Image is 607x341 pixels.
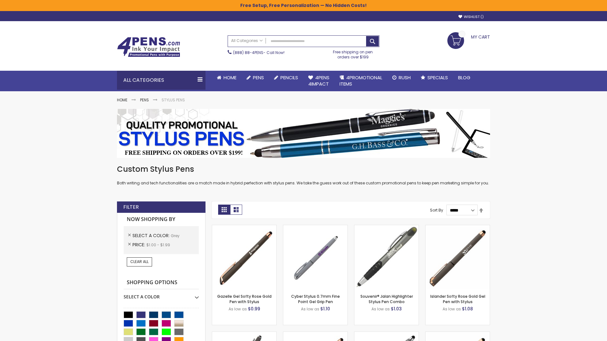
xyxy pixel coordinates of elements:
[426,225,490,289] img: Islander Softy Rose Gold Gel Pen with Stylus-Grey
[399,74,411,81] span: Rush
[218,205,230,215] strong: Grid
[269,71,303,85] a: Pencils
[458,15,484,19] a: Wishlist
[117,164,490,186] div: Both writing and tech functionalities are a match made in hybrid perfection with stylus pens. We ...
[229,306,247,312] span: As low as
[212,225,276,289] img: Gazelle Gel Softy Rose Gold Pen with Stylus-Grey
[231,38,263,43] span: All Categories
[146,242,170,248] span: $1.00 - $1.99
[320,306,330,312] span: $1.10
[283,225,347,230] a: Cyber Stylus 0.7mm Fine Point Gel Grip Pen-Grey
[171,233,180,238] span: Grey
[123,204,139,211] strong: Filter
[212,225,276,230] a: Gazelle Gel Softy Rose Gold Pen with Stylus-Grey
[280,74,298,81] span: Pencils
[308,74,329,87] span: 4Pens 4impact
[334,71,387,91] a: 4PROMOTIONALITEMS
[426,332,490,337] a: Islander Softy Rose Gold Gel Pen with Stylus - ColorJet Imprint-Grey
[162,97,185,103] strong: Stylus Pens
[391,306,402,312] span: $1.03
[140,97,149,103] a: Pens
[132,242,146,248] span: Price
[453,71,475,85] a: Blog
[291,294,340,304] a: Cyber Stylus 0.7mm Fine Point Gel Grip Pen
[416,71,453,85] a: Specials
[340,74,382,87] span: 4PROMOTIONAL ITEMS
[242,71,269,85] a: Pens
[124,289,199,300] div: Select A Color
[117,109,490,158] img: Stylus Pens
[354,225,419,230] a: Souvenir® Jalan Highlighter Stylus Pen Combo-Grey
[354,332,419,337] a: Minnelli Softy Pen with Stylus - Laser Engraved-Grey
[387,71,416,85] a: Rush
[233,50,263,55] a: (888) 88-4PENS
[303,71,334,91] a: 4Pens4impact
[253,74,264,81] span: Pens
[283,225,347,289] img: Cyber Stylus 0.7mm Fine Point Gel Grip Pen-Grey
[371,306,390,312] span: As low as
[212,71,242,85] a: Home
[224,74,236,81] span: Home
[458,74,470,81] span: Blog
[124,276,199,290] strong: Shopping Options
[462,306,473,312] span: $1.08
[248,306,260,312] span: $0.99
[430,294,485,304] a: Islander Softy Rose Gold Gel Pen with Stylus
[117,164,490,174] h1: Custom Stylus Pens
[430,207,443,213] label: Sort By
[427,74,448,81] span: Specials
[212,332,276,337] a: Custom Soft Touch® Metal Pens with Stylus-Grey
[217,294,272,304] a: Gazelle Gel Softy Rose Gold Pen with Stylus
[127,257,152,266] a: Clear All
[426,225,490,230] a: Islander Softy Rose Gold Gel Pen with Stylus-Grey
[117,71,205,90] div: All Categories
[327,47,380,60] div: Free shipping on pen orders over $199
[132,232,171,239] span: Select A Color
[301,306,319,312] span: As low as
[228,36,266,46] a: All Categories
[124,213,199,226] strong: Now Shopping by
[130,259,149,264] span: Clear All
[283,332,347,337] a: Gazelle Gel Softy Rose Gold Pen with Stylus - ColorJet-Grey
[117,37,180,57] img: 4Pens Custom Pens and Promotional Products
[233,50,285,55] span: - Call Now!
[443,306,461,312] span: As low as
[354,225,419,289] img: Souvenir® Jalan Highlighter Stylus Pen Combo-Grey
[360,294,413,304] a: Souvenir® Jalan Highlighter Stylus Pen Combo
[117,97,127,103] a: Home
